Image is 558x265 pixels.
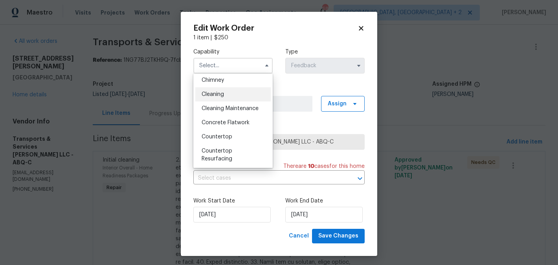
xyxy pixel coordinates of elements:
[262,61,272,70] button: Hide options
[285,58,365,74] input: Select...
[202,134,232,140] span: Countertop
[193,34,365,42] div: 1 item |
[193,48,273,56] label: Capability
[286,229,312,243] button: Cancel
[193,24,358,32] h2: Edit Work Order
[318,231,358,241] span: Save Changes
[193,197,273,205] label: Work Start Date
[285,48,365,56] label: Type
[193,58,273,74] input: Select...
[202,148,232,162] span: Countertop Resurfacing
[308,164,314,169] span: 10
[202,106,259,111] span: Cleaning Maintenance
[193,86,365,94] label: Work Order Manager
[283,162,365,170] span: There are case s for this home
[193,172,343,184] input: Select cases
[200,138,358,146] span: Transports & Services [PERSON_NAME] LLC - ABQ-C
[193,207,271,223] input: M/D/YYYY
[354,173,365,184] button: Open
[354,61,363,70] button: Show options
[202,120,250,125] span: Concrete Flatwork
[285,197,365,205] label: Work End Date
[312,229,365,243] button: Save Changes
[289,231,309,241] span: Cancel
[214,35,228,40] span: $ 250
[202,77,224,83] span: Chimney
[328,100,347,108] span: Assign
[202,92,224,97] span: Cleaning
[193,124,365,132] label: Trade Partner
[285,207,363,223] input: M/D/YYYY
